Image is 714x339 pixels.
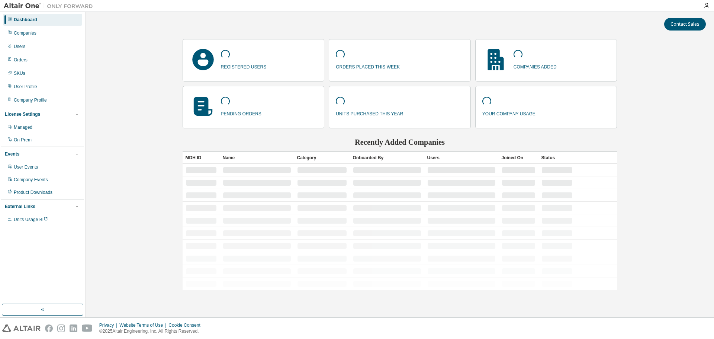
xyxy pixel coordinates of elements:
[14,217,48,222] span: Units Usage BI
[4,2,97,10] img: Altair One
[57,324,65,332] img: instagram.svg
[45,324,53,332] img: facebook.svg
[70,324,77,332] img: linkedin.svg
[336,109,403,117] p: units purchased this year
[119,322,168,328] div: Website Terms of Use
[99,328,205,335] p: © 2025 Altair Engineering, Inc. All Rights Reserved.
[14,70,25,76] div: SKUs
[514,62,557,70] p: companies added
[221,109,261,117] p: pending orders
[664,18,706,31] button: Contact Sales
[541,152,573,164] div: Status
[223,152,291,164] div: Name
[14,177,48,183] div: Company Events
[5,111,40,117] div: License Settings
[168,322,205,328] div: Cookie Consent
[482,109,535,117] p: your company usage
[14,57,28,63] div: Orders
[427,152,496,164] div: Users
[186,152,217,164] div: MDH ID
[14,137,32,143] div: On Prem
[353,152,421,164] div: Onboarded By
[14,97,47,103] div: Company Profile
[14,44,25,49] div: Users
[99,322,119,328] div: Privacy
[183,137,617,147] h2: Recently Added Companies
[297,152,347,164] div: Category
[14,84,37,90] div: User Profile
[5,151,19,157] div: Events
[336,62,400,70] p: orders placed this week
[502,152,535,164] div: Joined On
[14,17,37,23] div: Dashboard
[5,204,35,210] div: External Links
[14,30,36,36] div: Companies
[2,324,41,332] img: altair_logo.svg
[14,124,32,130] div: Managed
[14,164,38,170] div: User Events
[82,324,93,332] img: youtube.svg
[14,189,52,195] div: Product Downloads
[221,62,267,70] p: registered users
